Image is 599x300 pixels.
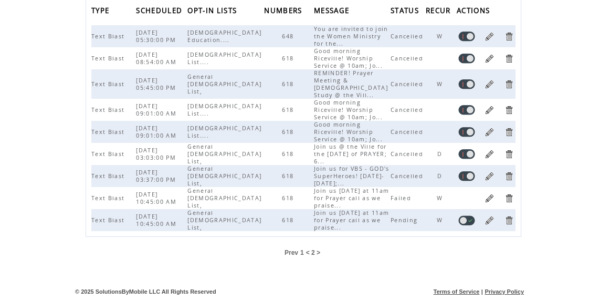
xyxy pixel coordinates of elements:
span: [DEMOGRAPHIC_DATA] Education.... [187,29,261,44]
a: Edit Task [485,149,495,159]
a: TYPE [91,7,112,13]
span: Text Blast [91,150,127,158]
a: Delete Task [504,127,514,137]
span: | [481,288,483,295]
a: Enable task [458,79,475,89]
span: Text Blast [91,33,127,40]
span: [DATE] 03:37:00 PM [136,169,178,183]
span: Cancelled [391,106,426,113]
span: Text Blast [91,80,127,88]
a: Edit Task [485,171,495,181]
span: W [437,194,445,202]
span: General [DEMOGRAPHIC_DATA] List, [187,73,261,95]
span: 618 [282,55,296,62]
span: SCHEDULED [136,3,185,20]
span: Good morning Riceville! Worship Service @ 10am; Jo... [314,121,385,143]
span: General [DEMOGRAPHIC_DATA] List, [187,187,261,209]
span: < 2 > [306,249,320,256]
span: 618 [282,150,296,158]
a: STATUS [391,7,422,13]
span: W [437,33,445,40]
span: 618 [282,172,296,180]
a: Edit Task [485,54,495,64]
span: Failed [391,194,414,202]
span: Text Blast [91,128,127,136]
span: Good morning Riceville! Worship Service @ 10am; Jo... [314,99,385,121]
span: Text Blast [91,172,127,180]
a: Enable task [458,149,475,159]
span: [DATE] 10:45:00 AM [136,213,179,227]
span: W [437,80,445,88]
span: [DATE] 03:03:00 PM [136,147,178,161]
span: © 2025 SolutionsByMobile LLC All Rights Reserved [75,288,216,295]
span: Join us [DATE] at 11am for Prayer call as we praise... [314,209,389,231]
span: [DATE] 05:30:00 PM [136,29,178,44]
span: 648 [282,33,296,40]
span: REMINDER! Prayer Meeting & [DEMOGRAPHIC_DATA] Study @ the Vill... [314,69,388,99]
span: Text Blast [91,216,127,224]
span: MESSAGE [314,3,352,20]
a: Enable task [458,171,475,181]
span: Text Blast [91,194,127,202]
span: [DATE] 09:01:00 AM [136,125,179,139]
a: Edit Task [485,79,495,89]
span: Cancelled [391,55,426,62]
a: Disable task [458,215,475,225]
span: General [DEMOGRAPHIC_DATA] List, [187,165,261,187]
a: OPT-IN LISTS [187,7,239,13]
span: 618 [282,128,296,136]
span: [DEMOGRAPHIC_DATA] List.... [187,125,261,139]
span: Join us @ the Ville for the [DATE] of PRAYER; 6... [314,143,387,165]
span: 618 [282,216,296,224]
span: General [DEMOGRAPHIC_DATA] List, [187,209,261,231]
a: Prev [285,249,298,256]
span: [DATE] 09:01:00 AM [136,102,179,117]
span: TYPE [91,3,112,20]
span: [DATE] 10:45:00 AM [136,191,179,205]
a: Delete Task [504,54,514,64]
a: Enable task [458,54,475,64]
span: Cancelled [391,33,426,40]
a: RECUR [426,7,454,13]
span: Cancelled [391,128,426,136]
span: W [437,216,445,224]
span: 618 [282,80,296,88]
span: Text Blast [91,106,127,113]
span: NUMBERS [264,3,304,20]
a: Enable task [458,32,475,42]
a: Edit Task [485,193,495,203]
span: D [437,172,445,180]
a: Privacy Policy [485,288,524,295]
span: Cancelled [391,172,426,180]
a: Delete Task [504,32,514,42]
span: [DEMOGRAPHIC_DATA] List.... [187,51,261,66]
a: Delete Task [504,149,514,159]
a: NUMBERS [264,7,304,13]
span: Join us for VBS - GOD's SuperHeroes! [DATE]-[DATE];... [314,165,390,187]
span: Cancelled [391,150,426,158]
span: General [DEMOGRAPHIC_DATA] List, [187,143,261,165]
a: SCHEDULED [136,7,185,13]
a: Edit Task [485,215,495,225]
span: [DATE] 05:45:00 PM [136,77,178,91]
span: Good morning Riceville! Worship Service @ 10am; Jo... [314,47,385,69]
span: STATUS [391,3,422,20]
a: Delete Task [504,171,514,181]
a: Delete Task [504,79,514,89]
span: [DEMOGRAPHIC_DATA] List.... [187,102,261,117]
span: Pending [391,216,420,224]
a: Edit Task [485,127,495,137]
a: Delete Task [504,193,514,203]
span: OPT-IN LISTS [187,3,239,20]
span: ACTIONS [457,3,492,20]
span: 618 [282,194,296,202]
span: D [437,150,445,158]
span: RECUR [426,3,454,20]
span: You are invited to join the Women Ministry for the... [314,25,388,47]
a: Delete Task [504,215,514,225]
span: Cancelled [391,80,426,88]
a: Delete Task [504,105,514,115]
span: Join us [DATE] at 11am for Prayer call as we praise... [314,187,389,209]
a: Edit Task [485,105,495,115]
